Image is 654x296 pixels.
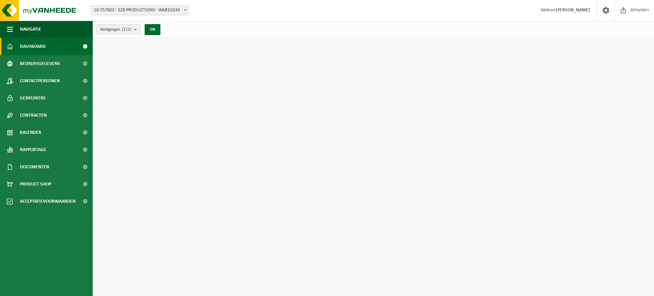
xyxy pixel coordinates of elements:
[20,21,41,38] span: Navigatie
[20,158,49,176] span: Documenten
[20,55,60,72] span: Bedrijfsgegevens
[556,8,590,13] strong: [PERSON_NAME]
[20,124,41,141] span: Kalender
[20,176,51,193] span: Product Shop
[20,141,46,158] span: Rapportage
[20,72,60,89] span: Contactpersonen
[3,281,115,296] iframe: chat widget
[100,24,131,35] span: Vestigingen
[20,107,47,124] span: Contracten
[20,89,46,107] span: Gebruikers
[145,24,160,35] button: OK
[20,38,46,55] span: Dashboard
[20,193,76,210] span: Acceptatievoorwaarden
[91,6,189,15] span: 10-757802 - 528 PRODUCTIONS - WAREGEM
[122,27,131,32] count: (2/2)
[96,24,140,34] button: Vestigingen(2/2)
